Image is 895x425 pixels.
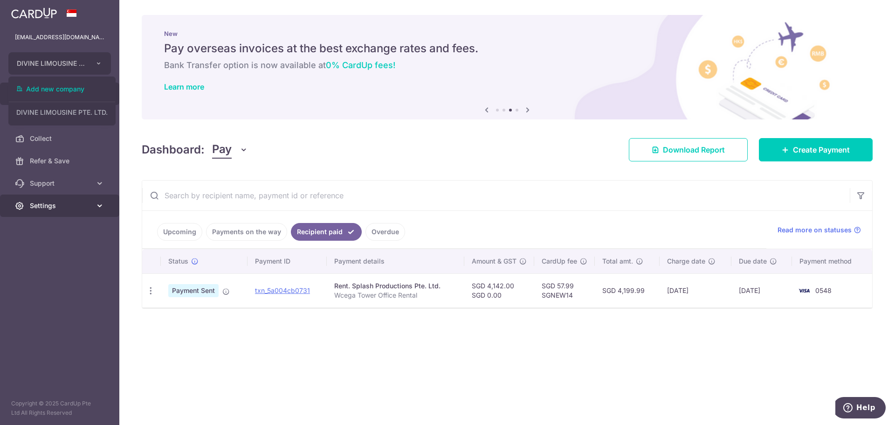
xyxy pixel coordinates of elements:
a: Upcoming [157,223,202,241]
a: Payments on the way [206,223,287,241]
span: Support [30,179,91,188]
span: DIVINE LIMOUSINE PTE. LTD. [17,59,86,68]
span: Total amt. [602,257,633,266]
td: SGD 4,142.00 SGD 0.00 [464,273,534,307]
h4: Dashboard: [142,141,205,158]
p: [EMAIL_ADDRESS][DOMAIN_NAME] [15,33,104,42]
span: 0548 [815,286,832,294]
span: Download Report [663,144,725,155]
span: Payment Sent [168,284,219,297]
td: [DATE] [731,273,792,307]
a: Add new company [9,81,115,98]
th: Payment ID [248,249,327,273]
th: Payment details [327,249,464,273]
button: Pay [212,141,248,159]
a: Overdue [365,223,405,241]
span: Settings [30,201,91,210]
td: SGD 57.99 SGNEW14 [534,273,595,307]
img: International Invoice Banner [142,15,873,119]
span: Status [168,257,188,266]
span: 0% CardUp fees! [326,60,395,70]
span: Refer & Save [30,156,91,166]
th: Payment method [792,249,872,273]
a: DIVINE LIMOUSINE PTE. LTD. [9,104,115,121]
span: CardUp fee [542,257,577,266]
button: DIVINE LIMOUSINE PTE. LTD. [8,52,111,75]
p: New [164,30,850,37]
span: Collect [30,134,91,143]
h5: Pay overseas invoices at the best exchange rates and fees. [164,41,850,56]
td: [DATE] [660,273,731,307]
span: Read more on statuses [778,225,852,235]
a: Recipient paid [291,223,362,241]
a: Read more on statuses [778,225,861,235]
img: CardUp [11,7,57,19]
h6: Bank Transfer option is now available at [164,60,850,71]
span: Due date [739,257,767,266]
img: Bank Card [795,285,813,296]
a: Create Payment [759,138,873,161]
input: Search by recipient name, payment id or reference [142,181,850,210]
span: Pay [212,141,232,159]
span: Amount & GST [472,257,516,266]
ul: DIVINE LIMOUSINE PTE. LTD. [8,77,116,125]
a: txn_5a004cb0731 [255,286,310,294]
span: Create Payment [793,144,850,155]
td: SGD 4,199.99 [595,273,660,307]
a: Learn more [164,82,204,91]
div: Rent. Splash Productions Pte. Ltd. [334,281,457,291]
span: Charge date [667,257,705,266]
a: Download Report [629,138,748,161]
p: Wcega Tower Office Rental [334,291,457,300]
iframe: Opens a widget where you can find more information [835,397,886,420]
